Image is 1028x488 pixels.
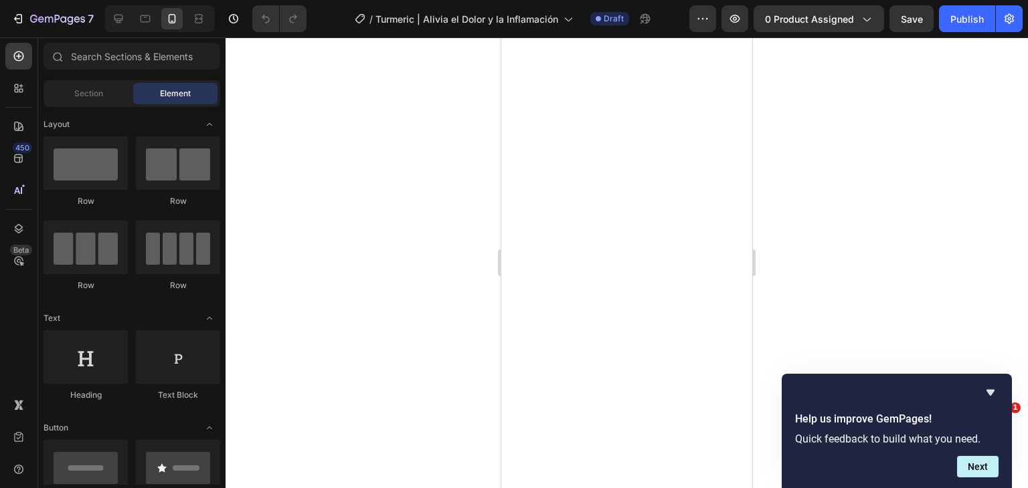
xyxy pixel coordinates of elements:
button: Publish [939,5,995,32]
span: Text [44,312,60,324]
span: / [369,12,373,26]
div: Publish [950,12,984,26]
span: Layout [44,118,70,130]
p: 7 [88,11,94,27]
div: Row [136,279,220,291]
span: Section [74,88,103,100]
div: Row [44,279,128,291]
input: Search Sections & Elements [44,43,220,70]
div: Beta [10,245,32,255]
span: Draft [604,13,624,25]
p: Quick feedback to build what you need. [795,433,999,445]
div: Text Block [136,389,220,401]
button: Hide survey [982,384,999,400]
h2: Help us improve GemPages! [795,411,999,427]
span: Save [901,13,923,25]
div: Heading [44,389,128,401]
span: Toggle open [199,114,220,135]
span: 0 product assigned [765,12,854,26]
button: 7 [5,5,100,32]
button: 0 product assigned [754,5,884,32]
div: Row [136,195,220,207]
span: Element [160,88,191,100]
span: Button [44,422,68,434]
div: Undo/Redo [252,5,307,32]
span: Turmeric | Alivia el Dolor y la Inflamación [375,12,558,26]
span: Toggle open [199,417,220,439]
button: Save [889,5,934,32]
span: 1 [1010,402,1021,413]
div: Help us improve GemPages! [795,384,999,477]
div: Row [44,195,128,207]
span: Toggle open [199,308,220,329]
div: 450 [13,142,32,153]
button: Next question [957,456,999,477]
iframe: Design area [501,37,752,488]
